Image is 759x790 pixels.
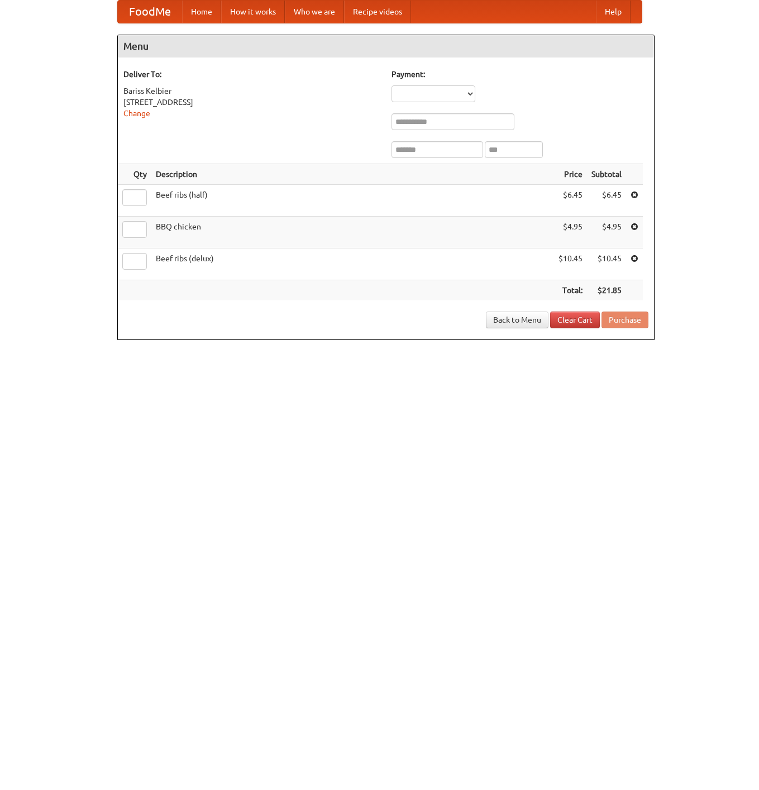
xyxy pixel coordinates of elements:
[392,69,648,80] h5: Payment:
[118,164,151,185] th: Qty
[151,248,554,280] td: Beef ribs (delux)
[118,35,654,58] h4: Menu
[151,185,554,217] td: Beef ribs (half)
[602,312,648,328] button: Purchase
[554,164,587,185] th: Price
[554,280,587,301] th: Total:
[221,1,285,23] a: How it works
[151,217,554,248] td: BBQ chicken
[554,185,587,217] td: $6.45
[587,185,626,217] td: $6.45
[123,109,150,118] a: Change
[123,97,380,108] div: [STREET_ADDRESS]
[587,248,626,280] td: $10.45
[596,1,631,23] a: Help
[587,164,626,185] th: Subtotal
[587,280,626,301] th: $21.85
[587,217,626,248] td: $4.95
[123,69,380,80] h5: Deliver To:
[123,85,380,97] div: Bariss Kelbier
[118,1,182,23] a: FoodMe
[344,1,411,23] a: Recipe videos
[151,164,554,185] th: Description
[182,1,221,23] a: Home
[550,312,600,328] a: Clear Cart
[554,248,587,280] td: $10.45
[486,312,548,328] a: Back to Menu
[285,1,344,23] a: Who we are
[554,217,587,248] td: $4.95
